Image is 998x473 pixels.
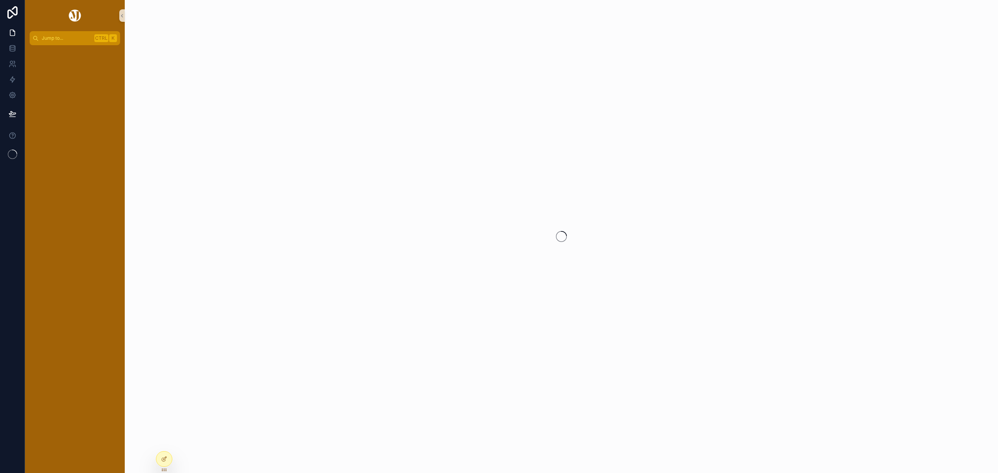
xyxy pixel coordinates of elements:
[94,34,108,42] span: Ctrl
[110,35,116,41] span: K
[67,9,82,22] img: App logo
[30,31,120,45] button: Jump to...CtrlK
[25,45,125,59] div: scrollable content
[42,35,91,41] span: Jump to...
